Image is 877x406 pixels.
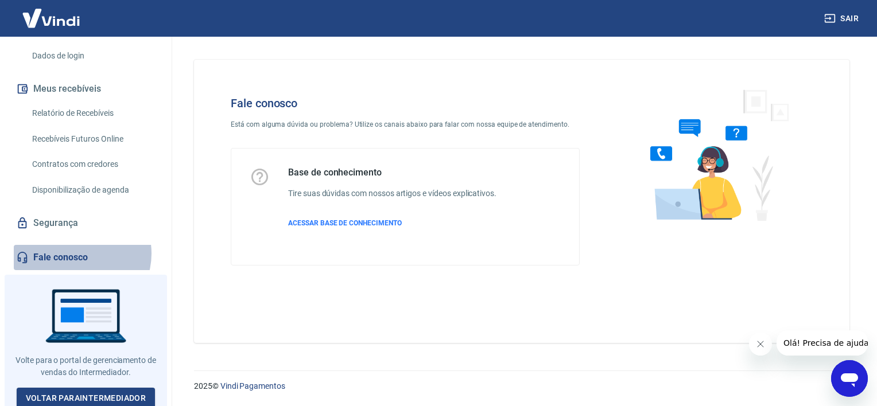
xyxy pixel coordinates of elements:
button: Sair [822,8,863,29]
a: Fale conosco [14,245,158,270]
a: Recebíveis Futuros Online [28,127,158,151]
iframe: Botão para abrir a janela de mensagens [831,360,868,397]
a: Contratos com credores [28,153,158,176]
h5: Base de conhecimento [288,167,496,178]
a: Disponibilização de agenda [28,178,158,202]
img: Vindi [14,1,88,36]
a: ACESSAR BASE DE CONHECIMENTO [288,218,496,228]
h6: Tire suas dúvidas com nossos artigos e vídeos explicativos. [288,188,496,200]
a: Vindi Pagamentos [220,381,285,391]
span: ACESSAR BASE DE CONHECIMENTO [288,219,402,227]
button: Meus recebíveis [14,76,158,101]
a: Relatório de Recebíveis [28,101,158,125]
h4: Fale conosco [231,96,580,110]
p: Está com alguma dúvida ou problema? Utilize os canais abaixo para falar com nossa equipe de atend... [231,119,580,130]
a: Segurança [14,210,158,236]
iframe: Fechar mensagem [749,333,772,356]
span: Olá! Precisa de ajuda? [7,8,96,17]
img: Fale conosco [627,78,802,231]
iframe: Mensagem da empresa [777,330,868,356]
p: 2025 © [194,380,849,392]
a: Dados de login [28,44,158,68]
